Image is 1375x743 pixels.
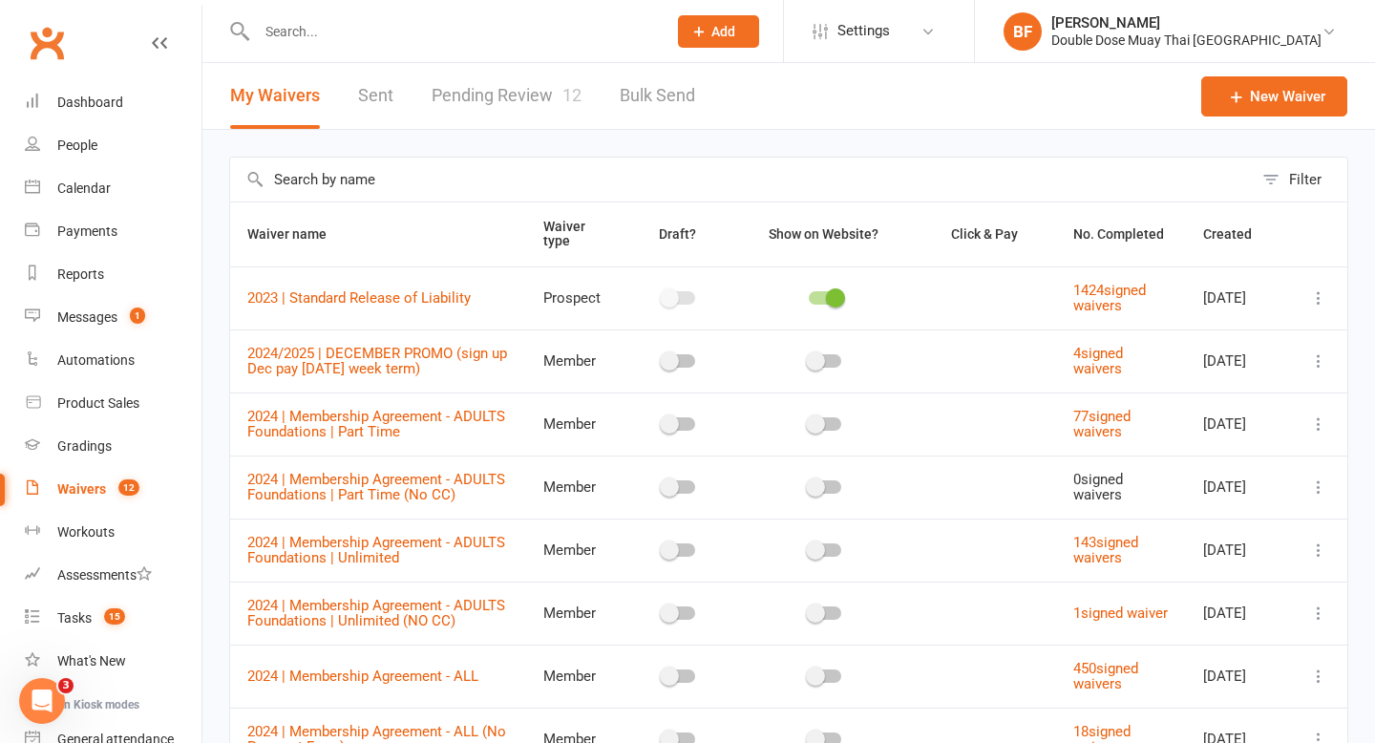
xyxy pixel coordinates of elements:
div: People [57,138,97,153]
div: Automations [57,352,135,368]
td: [DATE] [1186,266,1290,329]
div: Gradings [57,438,112,454]
button: My Waivers [230,63,320,129]
a: Gradings [25,425,201,468]
a: 2024 | Membership Agreement - ADULTS Foundations | Unlimited [247,534,505,567]
a: What's New [25,640,201,683]
a: Product Sales [25,382,201,425]
a: 2024 | Membership Agreement - ADULTS Foundations | Part Time [247,408,505,441]
td: Member [526,582,624,645]
a: 450signed waivers [1073,660,1138,693]
a: 2023 | Standard Release of Liability [247,289,471,307]
span: 1 [130,308,145,324]
a: Calendar [25,167,201,210]
a: 1signed waiver [1073,605,1168,622]
a: 2024 | Membership Agreement - ALL [247,668,478,685]
button: Show on Website? [751,223,899,245]
div: Assessments [57,567,152,583]
td: [DATE] [1186,456,1290,519]
a: 2024/2025 | DECEMBER PROMO (sign up Dec pay [DATE] week term) [247,345,507,378]
td: Member [526,393,624,456]
span: Click & Pay [951,226,1018,242]
td: Prospect [526,266,624,329]
a: Reports [25,253,201,296]
span: 0 signed waivers [1073,471,1123,504]
span: 3 [58,678,74,693]
td: Member [526,456,624,519]
div: Double Dose Muay Thai [GEOGRAPHIC_DATA] [1051,32,1322,49]
td: [DATE] [1186,645,1290,708]
div: Calendar [57,180,111,196]
a: Automations [25,339,201,382]
div: Filter [1289,168,1322,191]
span: Settings [837,10,890,53]
a: Bulk Send [620,63,695,129]
span: Draft? [659,226,696,242]
a: 4signed waivers [1073,345,1123,378]
a: 1424signed waivers [1073,282,1146,315]
span: Created [1203,226,1273,242]
button: Draft? [642,223,717,245]
button: Click & Pay [934,223,1039,245]
div: What's New [57,653,126,669]
div: Dashboard [57,95,123,110]
div: BF [1004,12,1042,51]
a: Workouts [25,511,201,554]
td: Member [526,645,624,708]
td: [DATE] [1186,582,1290,645]
a: New Waiver [1201,76,1347,117]
a: 2024 | Membership Agreement - ADULTS Foundations | Unlimited (NO CC) [247,597,505,630]
td: [DATE] [1186,519,1290,582]
div: Reports [57,266,104,282]
td: [DATE] [1186,393,1290,456]
th: No. Completed [1056,202,1186,266]
div: Messages [57,309,117,325]
a: 143signed waivers [1073,534,1138,567]
button: Add [678,15,759,48]
div: [PERSON_NAME] [1051,14,1322,32]
iframe: Intercom live chat [19,678,65,724]
span: 15 [104,608,125,625]
td: Member [526,329,624,393]
span: 12 [118,479,139,496]
a: Sent [358,63,393,129]
a: 2024 | Membership Agreement - ADULTS Foundations | Part Time (No CC) [247,471,505,504]
div: Workouts [57,524,115,540]
a: Messages 1 [25,296,201,339]
input: Search... [251,18,653,45]
a: Waivers 12 [25,468,201,511]
input: Search by name [230,158,1253,202]
a: Payments [25,210,201,253]
div: Tasks [57,610,92,626]
td: [DATE] [1186,329,1290,393]
span: Waiver name [247,226,348,242]
a: Dashboard [25,81,201,124]
th: Waiver type [526,202,624,266]
div: Waivers [57,481,106,497]
a: Clubworx [23,19,71,67]
div: Payments [57,223,117,239]
button: Filter [1253,158,1347,202]
a: Assessments [25,554,201,597]
button: Created [1203,223,1273,245]
span: 12 [562,85,582,105]
a: 77signed waivers [1073,408,1131,441]
a: Pending Review12 [432,63,582,129]
a: People [25,124,201,167]
span: Add [711,24,735,39]
a: Tasks 15 [25,597,201,640]
td: Member [526,519,624,582]
button: Waiver name [247,223,348,245]
span: Show on Website? [769,226,878,242]
div: Product Sales [57,395,139,411]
